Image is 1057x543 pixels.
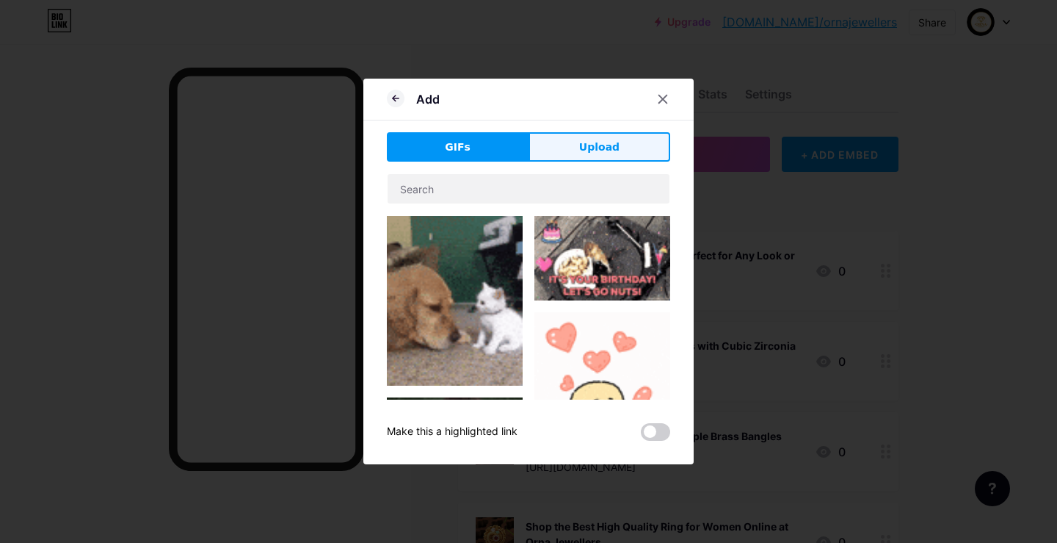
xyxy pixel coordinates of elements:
div: Add [416,90,440,108]
span: Upload [579,140,620,155]
button: Upload [528,132,670,162]
span: GIFs [445,140,471,155]
input: Search [388,174,669,204]
img: Gihpy [534,312,670,448]
button: GIFs [387,132,528,162]
img: Gihpy [387,216,523,386]
img: Gihpy [387,398,523,475]
div: Make this a highlighted link [387,423,517,441]
img: Gihpy [534,216,670,301]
